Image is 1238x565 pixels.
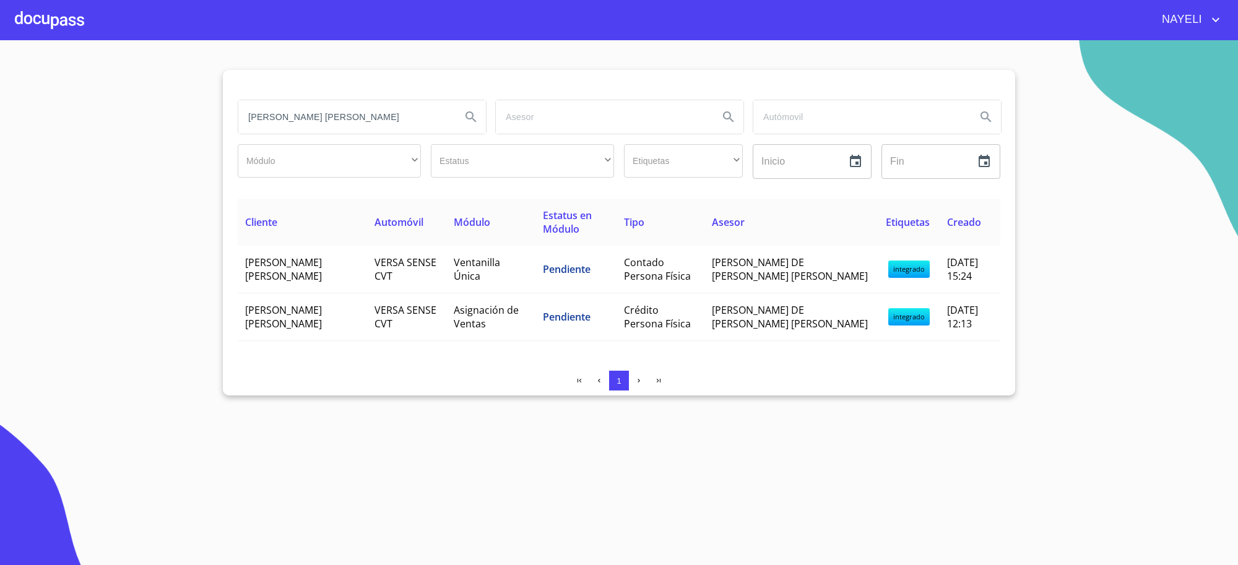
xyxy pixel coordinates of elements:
[624,303,691,330] span: Crédito Persona Física
[456,102,486,132] button: Search
[238,144,421,178] div: ​
[712,303,868,330] span: [PERSON_NAME] DE [PERSON_NAME] [PERSON_NAME]
[624,144,743,178] div: ​
[971,102,1001,132] button: Search
[886,215,930,229] span: Etiquetas
[496,100,709,134] input: search
[753,100,966,134] input: search
[714,102,743,132] button: Search
[374,303,436,330] span: VERSA SENSE CVT
[245,303,322,330] span: [PERSON_NAME] [PERSON_NAME]
[947,303,978,330] span: [DATE] 12:13
[1153,10,1208,30] span: NAYELI
[374,256,436,283] span: VERSA SENSE CVT
[624,215,644,229] span: Tipo
[712,215,745,229] span: Asesor
[624,256,691,283] span: Contado Persona Física
[454,303,519,330] span: Asignación de Ventas
[947,215,981,229] span: Creado
[238,100,451,134] input: search
[712,256,868,283] span: [PERSON_NAME] DE [PERSON_NAME] [PERSON_NAME]
[543,209,592,236] span: Estatus en Módulo
[454,256,500,283] span: Ventanilla Única
[374,215,423,229] span: Automóvil
[543,310,591,324] span: Pendiente
[1153,10,1223,30] button: account of current user
[947,256,978,283] span: [DATE] 15:24
[543,262,591,276] span: Pendiente
[431,144,614,178] div: ​
[888,261,930,278] span: integrado
[617,376,621,386] span: 1
[888,308,930,326] span: integrado
[454,215,490,229] span: Módulo
[245,256,322,283] span: [PERSON_NAME] [PERSON_NAME]
[245,215,277,229] span: Cliente
[609,371,629,390] button: 1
